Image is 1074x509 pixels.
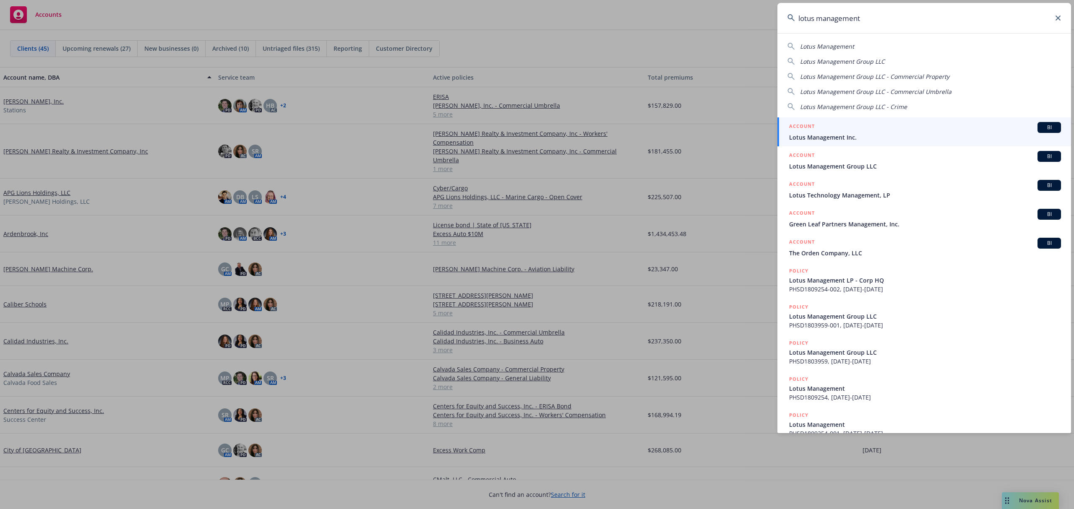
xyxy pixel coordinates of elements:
[789,339,808,347] h5: POLICY
[789,276,1061,285] span: Lotus Management LP - Corp HQ
[789,180,815,190] h5: ACCOUNT
[789,191,1061,200] span: Lotus Technology Management, LP
[789,220,1061,229] span: Green Leaf Partners Management, Inc.
[777,146,1071,175] a: ACCOUNTBILotus Management Group LLC
[777,117,1071,146] a: ACCOUNTBILotus Management Inc.
[789,122,815,132] h5: ACCOUNT
[800,42,854,50] span: Lotus Management
[789,312,1061,321] span: Lotus Management Group LLC
[789,321,1061,330] span: PHSD1803959-001, [DATE]-[DATE]
[789,303,808,311] h5: POLICY
[1041,124,1058,131] span: BI
[777,175,1071,204] a: ACCOUNTBILotus Technology Management, LP
[789,348,1061,357] span: Lotus Management Group LLC
[789,393,1061,402] span: PHSD1809254, [DATE]-[DATE]
[1041,182,1058,189] span: BI
[777,298,1071,334] a: POLICYLotus Management Group LLCPHSD1803959-001, [DATE]-[DATE]
[800,88,951,96] span: Lotus Management Group LLC - Commercial Umbrella
[777,204,1071,233] a: ACCOUNTBIGreen Leaf Partners Management, Inc.
[800,103,907,111] span: Lotus Management Group LLC - Crime
[789,285,1061,293] span: PHSD1809254-002, [DATE]-[DATE]
[789,267,808,275] h5: POLICY
[1041,153,1058,160] span: BI
[789,162,1061,171] span: Lotus Management Group LLC
[777,334,1071,370] a: POLICYLotus Management Group LLCPHSD1803959, [DATE]-[DATE]
[789,151,815,161] h5: ACCOUNT
[789,209,815,219] h5: ACCOUNT
[777,233,1071,262] a: ACCOUNTBIThe Orden Company, LLC
[777,262,1071,298] a: POLICYLotus Management LP - Corp HQPHSD1809254-002, [DATE]-[DATE]
[789,420,1061,429] span: Lotus Management
[777,3,1071,33] input: Search...
[800,73,949,81] span: Lotus Management Group LLC - Commercial Property
[789,133,1061,142] span: Lotus Management Inc.
[789,238,815,248] h5: ACCOUNT
[777,370,1071,406] a: POLICYLotus ManagementPHSD1809254, [DATE]-[DATE]
[800,57,885,65] span: Lotus Management Group LLC
[789,357,1061,366] span: PHSD1803959, [DATE]-[DATE]
[789,411,808,419] h5: POLICY
[789,429,1061,438] span: PHSD1809254-001, [DATE]-[DATE]
[789,249,1061,257] span: The Orden Company, LLC
[1041,239,1058,247] span: BI
[1041,210,1058,218] span: BI
[777,406,1071,442] a: POLICYLotus ManagementPHSD1809254-001, [DATE]-[DATE]
[789,375,808,383] h5: POLICY
[789,384,1061,393] span: Lotus Management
